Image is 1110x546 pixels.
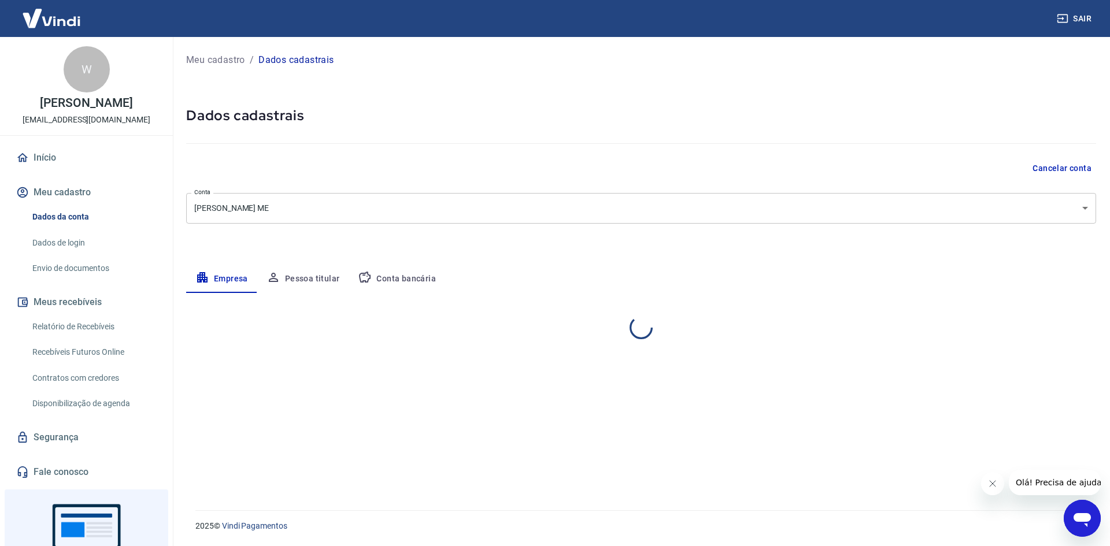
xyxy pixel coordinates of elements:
[14,289,159,315] button: Meus recebíveis
[186,265,257,293] button: Empresa
[28,366,159,390] a: Contratos com credores
[28,205,159,229] a: Dados da conta
[14,459,159,485] a: Fale conosco
[28,315,159,339] a: Relatório de Recebíveis
[40,97,132,109] p: [PERSON_NAME]
[64,46,110,92] div: W
[981,472,1004,495] iframe: Fechar mensagem
[186,106,1096,125] h5: Dados cadastrais
[14,425,159,450] a: Segurança
[1028,158,1096,179] button: Cancelar conta
[14,180,159,205] button: Meu cadastro
[28,231,159,255] a: Dados de login
[1054,8,1096,29] button: Sair
[14,1,89,36] img: Vindi
[28,340,159,364] a: Recebíveis Futuros Online
[250,53,254,67] p: /
[7,8,97,17] span: Olá! Precisa de ajuda?
[258,53,334,67] p: Dados cadastrais
[14,145,159,170] a: Início
[28,392,159,415] a: Disponibilização de agenda
[222,521,287,530] a: Vindi Pagamentos
[186,53,245,67] a: Meu cadastro
[194,188,210,196] label: Conta
[1064,500,1101,537] iframe: Botão para abrir a janela de mensagens
[23,114,150,126] p: [EMAIL_ADDRESS][DOMAIN_NAME]
[1009,470,1101,495] iframe: Mensagem da empresa
[195,520,1082,532] p: 2025 ©
[28,257,159,280] a: Envio de documentos
[349,265,445,293] button: Conta bancária
[186,193,1096,224] div: [PERSON_NAME] ME
[257,265,349,293] button: Pessoa titular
